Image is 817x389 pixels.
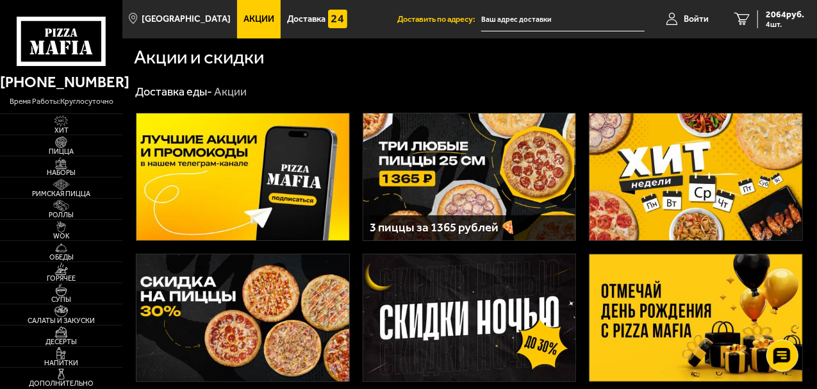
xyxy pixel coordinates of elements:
[135,85,212,99] a: Доставка еды-
[287,15,326,24] span: Доставка
[142,15,231,24] span: [GEOGRAPHIC_DATA]
[134,48,264,67] h1: Акции и скидки
[370,222,570,234] h3: 3 пиццы за 1365 рублей 🍕
[397,15,481,24] span: Доставить по адресу:
[766,21,804,28] span: 4 шт.
[481,8,645,31] input: Ваш адрес доставки
[328,10,347,29] img: 15daf4d41897b9f0e9f617042186c801.svg
[766,10,804,19] span: 2064 руб.
[243,15,274,24] span: Акции
[363,113,577,241] a: 3 пиццы за 1365 рублей 🍕
[214,85,247,99] div: Акции
[684,15,709,24] span: Войти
